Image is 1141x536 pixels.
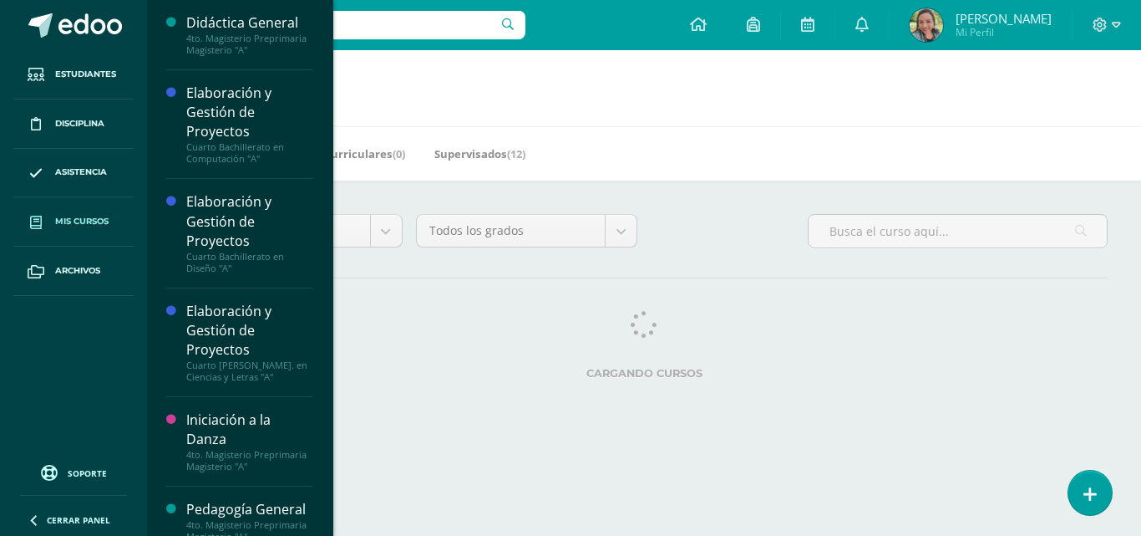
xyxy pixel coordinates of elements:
a: Mis Extracurriculares(0) [274,140,405,167]
a: Didáctica General4to. Magisterio Preprimaria Magisterio "A" [186,13,313,56]
div: Cuarto Bachillerato en Computación "A" [186,141,313,165]
div: 4to. Magisterio Preprimaria Magisterio "A" [186,449,313,472]
a: Estudiantes [13,50,134,100]
input: Busca el curso aquí... [809,215,1107,248]
span: Estudiantes [55,68,116,81]
div: Cuarto [PERSON_NAME]. en Ciencias y Letras "A" [186,360,313,383]
span: Mi Perfil [956,25,1052,39]
a: Elaboración y Gestión de ProyectosCuarto [PERSON_NAME]. en Ciencias y Letras "A" [186,302,313,383]
span: [PERSON_NAME] [956,10,1052,27]
span: Asistencia [55,166,107,179]
input: Busca un usuario... [158,11,525,39]
span: Mis cursos [55,215,109,228]
a: Elaboración y Gestión de ProyectosCuarto Bachillerato en Diseño "A" [186,192,313,273]
a: Disciplina [13,100,134,149]
div: 4to. Magisterio Preprimaria Magisterio "A" [186,33,313,56]
a: Soporte [20,461,127,483]
div: Iniciación a la Danza [186,411,313,449]
a: Mis cursos [13,197,134,247]
span: Disciplina [55,117,104,130]
div: Elaboración y Gestión de Proyectos [186,302,313,360]
span: (0) [393,146,405,161]
a: Todos los grados [417,215,637,247]
a: Asistencia [13,149,134,198]
span: (12) [507,146,525,161]
label: Cargando cursos [180,367,1108,380]
span: Cerrar panel [47,514,110,526]
span: Todos los grados [429,215,593,247]
div: Pedagogía General [186,500,313,519]
div: Cuarto Bachillerato en Diseño "A" [186,251,313,274]
div: Didáctica General [186,13,313,33]
a: Elaboración y Gestión de ProyectosCuarto Bachillerato en Computación "A" [186,84,313,165]
span: Soporte [68,467,107,479]
div: Elaboración y Gestión de Proyectos [186,192,313,250]
a: Iniciación a la Danza4to. Magisterio Preprimaria Magisterio "A" [186,411,313,472]
a: Archivos [13,247,134,296]
img: 125d6587ac5afceeb0a154d7bf529833.png [910,8,943,42]
div: Elaboración y Gestión de Proyectos [186,84,313,141]
a: Supervisados(12) [434,140,525,167]
span: Archivos [55,264,100,278]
